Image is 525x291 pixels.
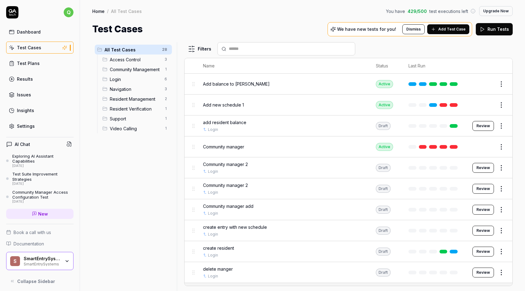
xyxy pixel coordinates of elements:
th: Last Run [402,58,466,74]
span: Community manager add [203,203,253,209]
span: Resident Management [110,96,161,102]
div: Drag to reorderVideo Calling1 [100,123,172,133]
div: Active [376,143,393,151]
a: Login [208,253,218,258]
button: Review [472,205,494,215]
span: 3 [162,56,169,63]
a: Review [472,121,494,131]
div: Drag to reorderSupport1 [100,114,172,123]
a: Login [208,273,218,279]
span: delete manger [203,266,233,272]
span: Login [110,76,161,83]
h4: AI Chat [15,141,30,148]
a: Login [208,211,218,216]
a: New [6,209,74,219]
div: [DATE] [12,200,74,204]
span: 2 [162,95,169,103]
button: Run Tests [476,23,513,35]
tr: Community managerActive [185,136,512,157]
a: Login [208,127,218,132]
a: Insights [6,104,74,116]
button: Review [472,247,494,257]
button: Filters [184,43,215,55]
button: q [64,6,74,18]
div: Draft [376,122,391,130]
tr: add resident balanceLoginDraftReview [185,115,512,136]
button: SSmartEntrySystemsSmartEntrySystems [6,252,74,270]
button: Dismiss [402,24,425,34]
a: Test Plans [6,57,74,69]
a: Review [472,226,494,236]
a: Dashboard [6,26,74,38]
div: Draft [376,248,391,256]
span: Add Test Case [438,26,466,32]
span: add resident balance [203,119,246,126]
span: Resident Verification [110,106,161,112]
div: SmartEntrySystems [24,261,61,266]
div: Dashboard [17,29,41,35]
div: [DATE] [12,182,74,186]
a: Home [92,8,105,14]
div: Draft [376,164,391,172]
div: / [107,8,109,14]
a: Exploring AI Assistant Capabilities[DATE] [6,154,74,168]
a: Test Cases [6,42,74,54]
div: Drag to reorderNavigation3 [100,84,172,94]
a: Login [208,169,218,174]
span: q [64,7,74,17]
div: Drag to reorderResident Management2 [100,94,172,104]
a: Settings [6,120,74,132]
span: You have [386,8,405,14]
div: Draft [376,206,391,214]
span: Community manager 2 [203,161,248,168]
h1: Test Cases [92,22,143,36]
span: 1 [162,105,169,112]
div: Draft [376,185,391,193]
a: Login [208,232,218,237]
span: test executions left [429,8,468,14]
span: Book a call with us [14,229,51,236]
span: Community manager [203,143,244,150]
div: Active [376,80,393,88]
tr: create entry with new scheduleLoginDraftReview [185,220,512,241]
div: Exploring AI Assistant Capabilities [12,154,74,164]
div: Drag to reorderCommunity Management1 [100,64,172,74]
div: Drag to reorderLogin6 [100,74,172,84]
button: Collapse Sidebar [6,275,74,287]
span: Navigation [110,86,161,92]
div: SmartEntrySystems [24,256,61,261]
div: Draft [376,269,391,277]
span: S [10,256,20,266]
span: 1 [162,115,169,122]
div: Access Control [203,285,231,291]
span: create entry with new schedule [203,224,267,230]
div: All Test Cases [111,8,142,14]
th: Name [197,58,370,74]
span: 429 / 500 [408,8,427,14]
div: Test Cases [17,44,41,51]
span: create resident [203,245,234,251]
a: Login [208,190,218,195]
div: Test Plans [17,60,40,67]
div: Drag to reorderResident Verification1 [100,104,172,114]
div: Draft [376,227,391,235]
button: Upgrade Now [479,6,513,16]
button: Review [472,268,494,277]
div: Results [17,76,33,82]
div: Community Manager Access Configuration Test [12,190,74,200]
tr: Add new schedule 1Active [185,95,512,115]
p: We have new tests for you! [337,27,396,31]
tr: delete mangerLoginDraftReview [185,262,512,283]
tr: Community manager 2LoginDraftReview [185,178,512,199]
a: Community Manager Access Configuration Test[DATE] [6,190,74,204]
span: 3 [162,85,169,93]
th: Status [370,58,402,74]
tr: Add balance to [PERSON_NAME]Active [185,74,512,95]
span: Add new schedule 1 [203,102,244,108]
span: Community Management [110,66,161,73]
tr: Community manager 2LoginDraftReview [185,157,512,178]
a: Results [6,73,74,85]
